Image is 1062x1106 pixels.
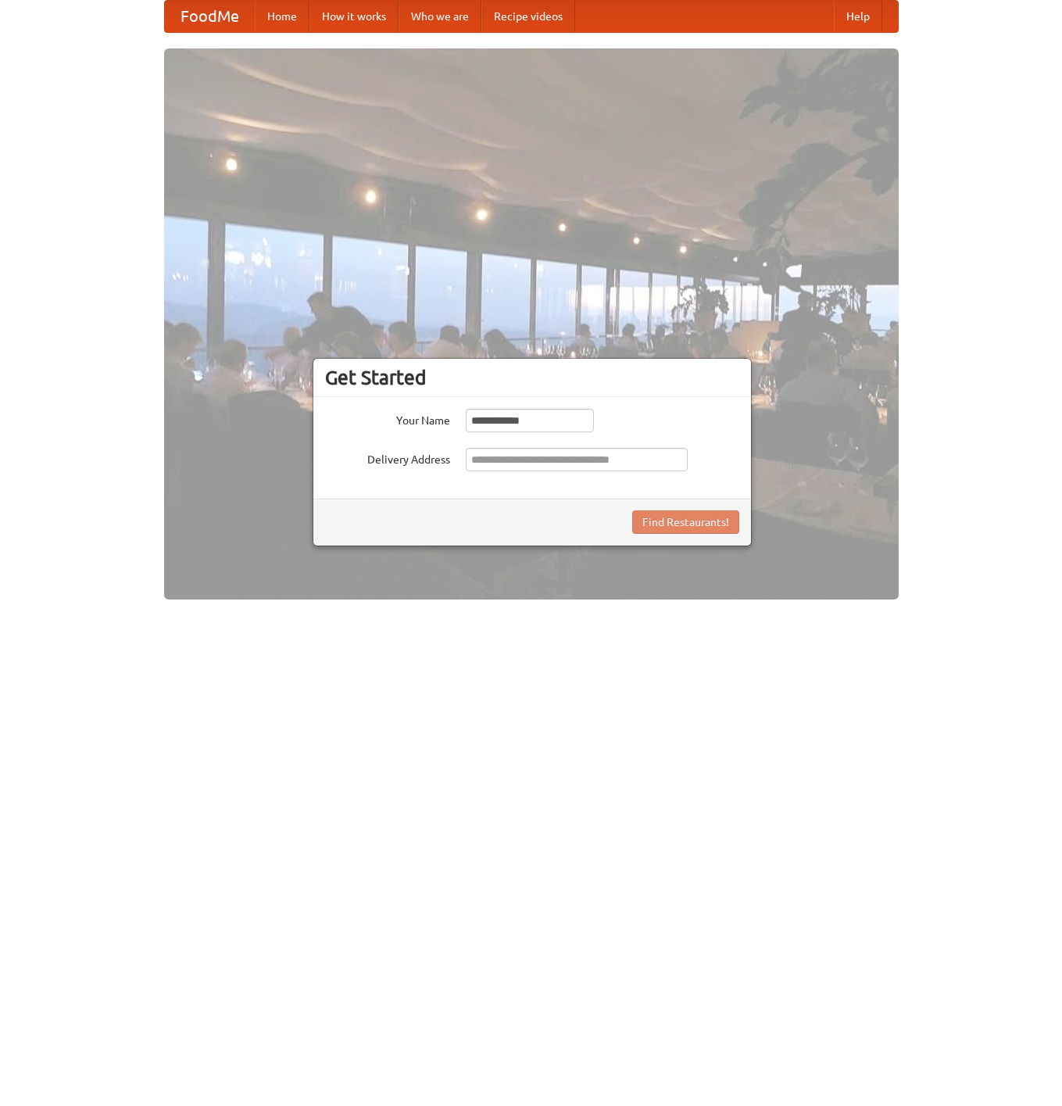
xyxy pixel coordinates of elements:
[309,1,399,32] a: How it works
[325,409,450,428] label: Your Name
[165,1,255,32] a: FoodMe
[325,448,450,467] label: Delivery Address
[834,1,882,32] a: Help
[255,1,309,32] a: Home
[632,510,739,534] button: Find Restaurants!
[481,1,575,32] a: Recipe videos
[399,1,481,32] a: Who we are
[325,366,739,389] h3: Get Started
